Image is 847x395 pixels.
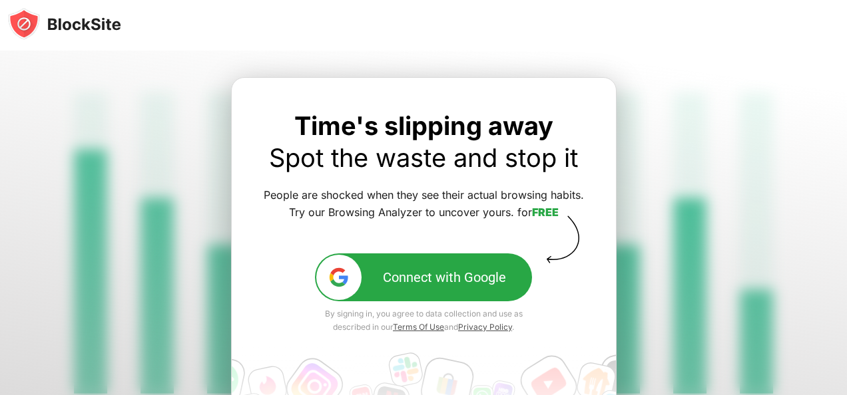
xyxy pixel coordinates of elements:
[315,307,532,334] div: By signing in, you agree to data collection and use as described in our and .
[541,215,584,263] img: vector-arrow-block.svg
[269,142,578,173] a: Spot the waste and stop it
[328,266,350,289] img: google-ic
[532,205,559,219] a: FREE
[458,322,512,332] a: Privacy Policy
[393,322,444,332] a: Terms Of Use
[264,187,584,221] div: People are shocked when they see their actual browsing habits. Try our Browsing Analyzer to uncov...
[8,8,121,40] img: blocksite-icon-black.svg
[264,110,584,174] div: Time's slipping away
[383,269,506,285] div: Connect with Google
[315,253,532,301] button: google-icConnect with Google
